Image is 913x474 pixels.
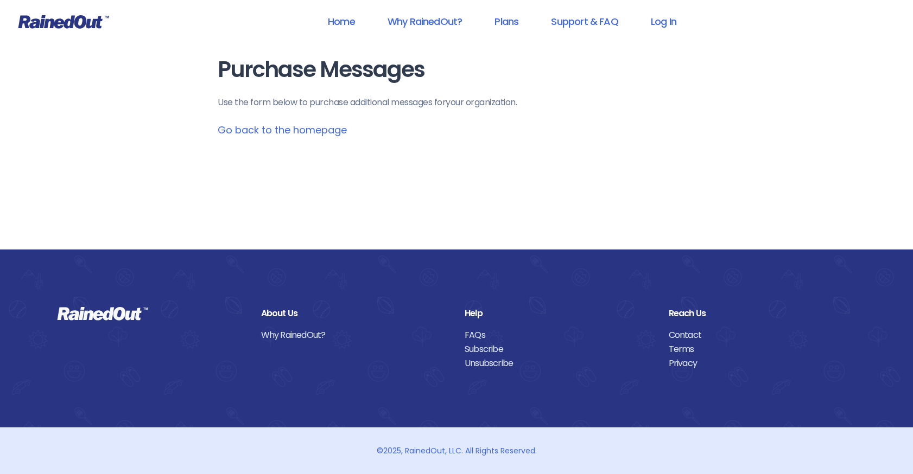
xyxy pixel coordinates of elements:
[218,96,695,109] p: Use the form below to purchase additional messages for your organization .
[465,356,652,370] a: Unsubscribe
[465,328,652,342] a: FAQs
[465,306,652,321] div: Help
[637,9,690,34] a: Log In
[537,9,632,34] a: Support & FAQ
[669,328,857,342] a: Contact
[314,9,369,34] a: Home
[261,328,449,342] a: Why RainedOut?
[669,306,857,321] div: Reach Us
[480,9,532,34] a: Plans
[669,342,857,356] a: Terms
[373,9,477,34] a: Why RainedOut?
[218,57,695,82] h1: Purchase Messages
[669,356,857,370] a: Privacy
[218,123,347,137] a: Go back to the homepage
[465,342,652,356] a: Subscribe
[261,306,449,321] div: About Us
